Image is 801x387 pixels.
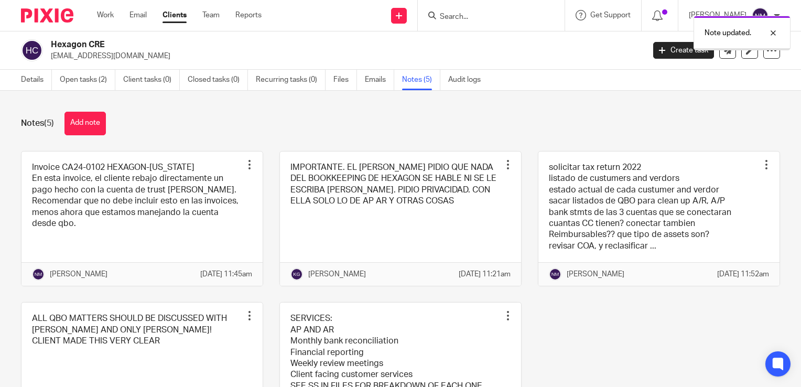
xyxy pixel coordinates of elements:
[32,268,45,281] img: svg%3E
[97,10,114,20] a: Work
[21,118,54,129] h1: Notes
[163,10,187,20] a: Clients
[290,268,303,281] img: svg%3E
[64,112,106,135] button: Add note
[308,269,366,279] p: [PERSON_NAME]
[752,7,768,24] img: svg%3E
[44,119,54,127] span: (5)
[188,70,248,90] a: Closed tasks (0)
[402,70,440,90] a: Notes (5)
[549,268,561,281] img: svg%3E
[717,269,769,279] p: [DATE] 11:52am
[567,269,624,279] p: [PERSON_NAME]
[459,269,511,279] p: [DATE] 11:21am
[21,39,43,61] img: svg%3E
[653,42,714,59] a: Create task
[60,70,115,90] a: Open tasks (2)
[21,8,73,23] img: Pixie
[333,70,357,90] a: Files
[448,70,489,90] a: Audit logs
[705,28,751,38] p: Note updated.
[51,39,520,50] h2: Hexagon CRE
[365,70,394,90] a: Emails
[21,70,52,90] a: Details
[123,70,180,90] a: Client tasks (0)
[51,51,637,61] p: [EMAIL_ADDRESS][DOMAIN_NAME]
[50,269,107,279] p: [PERSON_NAME]
[200,269,252,279] p: [DATE] 11:45am
[235,10,262,20] a: Reports
[256,70,326,90] a: Recurring tasks (0)
[202,10,220,20] a: Team
[129,10,147,20] a: Email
